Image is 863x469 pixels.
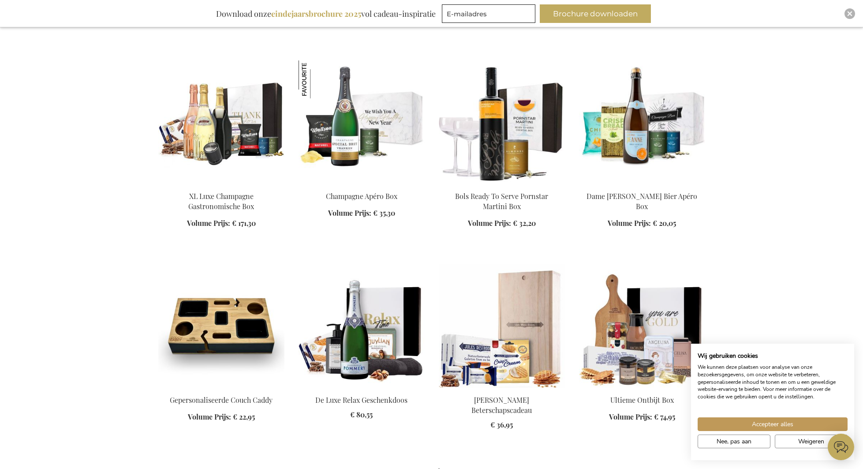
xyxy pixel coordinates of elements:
[188,412,255,422] a: Volume Prijs: € 22,95
[579,180,705,189] a: Dame Jeanne Champagne Beer Apéro Box
[299,264,425,388] img: The Luxury Relax Gift Box
[233,412,255,421] span: € 22,95
[844,8,855,19] div: Close
[328,208,395,218] a: Volume Prijs: € 35,30
[232,218,256,228] span: € 171,30
[579,60,705,184] img: Dame Jeanne Champagne Beer Apéro Box
[373,208,395,218] span: € 35,30
[158,60,284,184] img: XL Luxury Champagne Gourmet Box
[439,180,565,189] a: Bols Ready To Serve Pornstar Martini Box
[187,218,256,229] a: Volume Prijs: € 171,30
[315,395,407,405] a: De Luxe Relax Geschenkdoos
[579,384,705,393] a: Ulitmate Breakfast Box
[540,4,651,23] button: Brochure downloaden
[212,4,440,23] div: Download onze vol cadeau-inspiratie
[698,352,848,360] h2: Wij gebruiken cookies
[609,412,675,422] a: Volume Prijs: € 74,95
[188,412,231,421] span: Volume Prijs:
[442,4,535,23] input: E-mailadres
[158,384,284,393] a: Gepersonaliseerde Couch Caddy
[698,417,848,431] button: Accepteer alle cookies
[439,384,565,393] a: Jules Destrooper Get Well Comforts
[468,218,511,228] span: Volume Prijs:
[698,364,848,401] p: We kunnen deze plaatsen voor analyse van onze bezoekersgegevens, om onze website te verbeteren, g...
[326,191,397,201] a: Champagne Apéro Box
[717,437,751,446] span: Nee, pas aan
[158,180,284,189] a: XL Luxury Champagne Gourmet Box
[828,434,854,460] iframe: belco-activator-frame
[587,191,697,211] a: Dame [PERSON_NAME] Bier Apéro Box
[158,264,284,388] img: Gepersonaliseerde Couch Caddy
[608,218,676,229] a: Volume Prijs: € 20,05
[170,395,273,405] a: Gepersonaliseerde Couch Caddy
[455,191,548,211] a: Bols Ready To Serve Pornstar Martini Box
[442,4,538,26] form: marketing offers and promotions
[579,264,705,388] img: Ulitmate Breakfast Box
[798,437,824,446] span: Weigeren
[698,435,770,448] button: Pas cookie voorkeuren aan
[608,218,651,228] span: Volume Prijs:
[271,8,361,19] b: eindejaarsbrochure 2025
[752,420,793,429] span: Accepteer alles
[328,208,371,218] span: Volume Prijs:
[439,264,565,388] img: Jules Destrooper Beterschapscadeau
[513,218,536,228] span: € 32,20
[654,412,675,421] span: € 74,95
[653,218,676,228] span: € 20,05
[188,191,254,211] a: XL Luxe Champagne Gastronomische Box
[299,384,425,393] a: The Luxury Relax Gift Box
[350,410,373,419] span: € 80,55
[299,180,425,189] a: Champagne Apéro Box Champagne Apéro Box
[847,11,852,16] img: Close
[439,60,565,184] img: Bols Ready To Serve Pornstar Martini Box
[610,395,674,405] a: Ultieme Ontbijt Box
[299,60,336,98] img: Champagne Apéro Box
[299,60,425,184] img: Champagne Apéro Box
[187,218,230,228] span: Volume Prijs:
[775,435,848,448] button: Alle cookies weigeren
[609,412,652,421] span: Volume Prijs:
[468,218,536,229] a: Volume Prijs: € 32,20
